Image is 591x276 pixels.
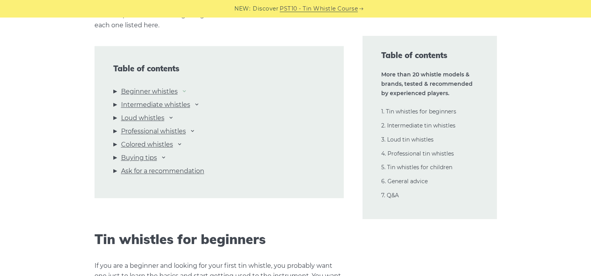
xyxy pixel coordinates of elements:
strong: More than 20 whistle models & brands, tested & recommended by experienced players. [381,71,473,97]
a: Intermediate whistles [121,100,190,110]
a: 2. Intermediate tin whistles [381,122,455,129]
span: Discover [253,4,279,13]
a: Buying tips [121,153,157,163]
a: 7. Q&A [381,192,399,199]
a: Loud whistles [121,113,164,123]
span: Table of contents [381,50,478,61]
span: Table of contents [113,64,325,73]
span: NEW: [234,4,250,13]
a: Professional whistles [121,126,186,136]
a: 1. Tin whistles for beginners [381,108,456,115]
a: Colored whistles [121,140,173,150]
a: PST10 - Tin Whistle Course [280,4,358,13]
a: Beginner whistles [121,87,178,97]
a: 3. Loud tin whistles [381,136,434,143]
a: 6. General advice [381,178,428,185]
a: 5. Tin whistles for children [381,164,452,171]
a: Ask for a recommendation [121,166,204,176]
h2: Tin whistles for beginners [95,232,344,248]
a: 4. Professional tin whistles [381,150,454,157]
